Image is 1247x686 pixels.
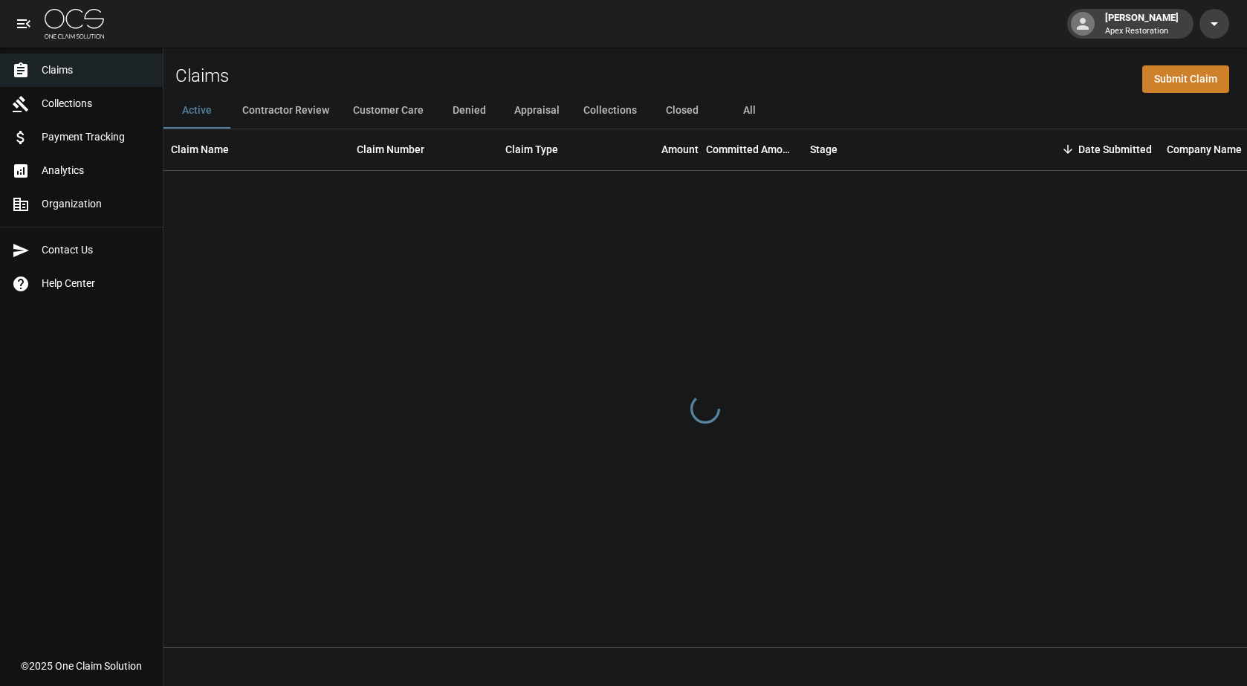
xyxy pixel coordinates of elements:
[42,242,151,258] span: Contact Us
[42,62,151,78] span: Claims
[163,129,349,170] div: Claim Name
[163,93,230,129] button: Active
[706,129,795,170] div: Committed Amount
[609,129,706,170] div: Amount
[230,93,341,129] button: Contractor Review
[42,163,151,178] span: Analytics
[42,129,151,145] span: Payment Tracking
[505,129,558,170] div: Claim Type
[171,129,229,170] div: Claim Name
[357,129,424,170] div: Claim Number
[571,93,649,129] button: Collections
[341,93,435,129] button: Customer Care
[803,129,1026,170] div: Stage
[1142,65,1229,93] a: Submit Claim
[175,65,229,87] h2: Claims
[1099,10,1185,37] div: [PERSON_NAME]
[21,659,142,673] div: © 2025 One Claim Solution
[45,9,104,39] img: ocs-logo-white-transparent.png
[1057,139,1078,160] button: Sort
[498,129,609,170] div: Claim Type
[716,93,783,129] button: All
[435,93,502,129] button: Denied
[1078,129,1152,170] div: Date Submitted
[661,129,699,170] div: Amount
[9,9,39,39] button: open drawer
[349,129,498,170] div: Claim Number
[42,196,151,212] span: Organization
[502,93,571,129] button: Appraisal
[810,129,838,170] div: Stage
[1026,129,1159,170] div: Date Submitted
[1105,25,1179,38] p: Apex Restoration
[42,276,151,291] span: Help Center
[42,96,151,111] span: Collections
[163,93,1247,129] div: dynamic tabs
[649,93,716,129] button: Closed
[706,129,803,170] div: Committed Amount
[1167,129,1242,170] div: Company Name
